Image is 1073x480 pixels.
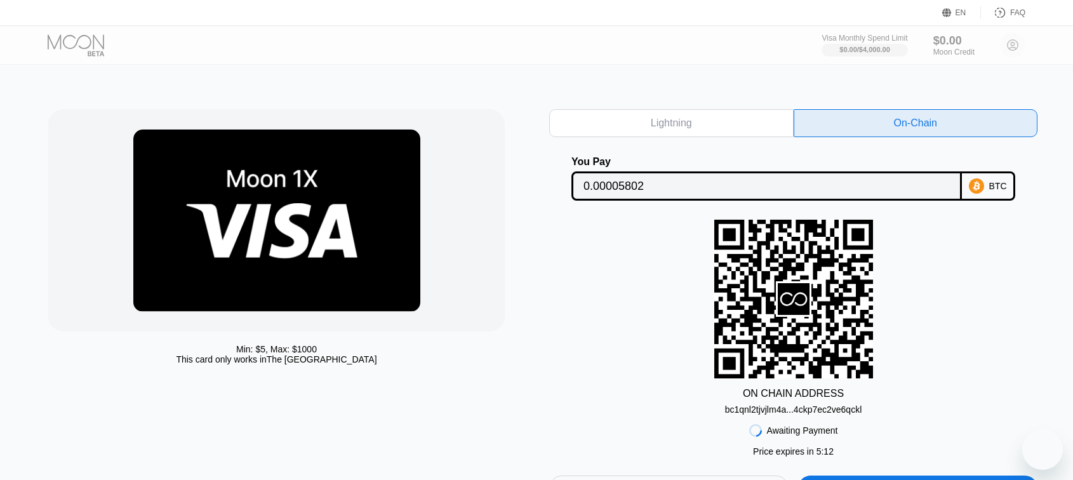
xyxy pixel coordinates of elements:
div: $0.00 / $4,000.00 [839,46,890,53]
div: BTC [989,181,1007,191]
div: Visa Monthly Spend Limit$0.00/$4,000.00 [822,34,907,57]
div: EN [956,8,966,17]
div: On-Chain [894,117,937,130]
div: EN [942,6,981,19]
div: Lightning [651,117,692,130]
div: You PayBTC [549,156,1037,201]
div: You Pay [571,156,962,168]
iframe: Button to launch messaging window [1022,429,1063,470]
div: On-Chain [794,109,1038,137]
div: FAQ [1010,8,1025,17]
div: Lightning [549,109,794,137]
div: bc1qnl2tjvjlm4a...4ckp7ec2ve6qckl [725,399,862,415]
div: bc1qnl2tjvjlm4a...4ckp7ec2ve6qckl [725,404,862,415]
div: Visa Monthly Spend Limit [822,34,907,43]
div: Price expires in [753,446,834,457]
span: 5 : 12 [816,446,834,457]
div: This card only works in The [GEOGRAPHIC_DATA] [176,354,377,364]
div: ON CHAIN ADDRESS [743,388,844,399]
div: Awaiting Payment [767,425,838,436]
div: Min: $ 5 , Max: $ 1000 [236,344,317,354]
div: FAQ [981,6,1025,19]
